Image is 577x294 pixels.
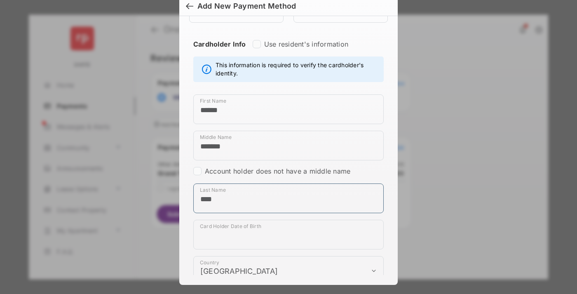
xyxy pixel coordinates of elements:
div: Add New Payment Method [197,2,296,11]
span: This information is required to verify the cardholder's identity. [216,61,379,78]
label: Account holder does not have a middle name [205,167,350,175]
strong: Cardholder Info [193,40,246,63]
label: Use resident's information [264,40,348,48]
div: payment_method_screening[postal_addresses][country] [193,256,384,286]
